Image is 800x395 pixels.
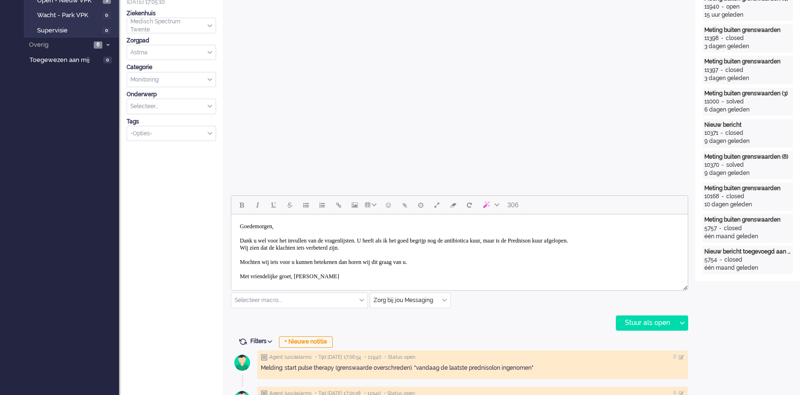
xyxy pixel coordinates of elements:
div: 5754 [704,256,717,264]
span: 0 [103,57,112,64]
div: closed [726,34,744,42]
span: 306 [507,201,518,209]
button: Insert/edit image [346,197,363,213]
button: Add attachment [396,197,413,213]
body: Rich Text Area. Press ALT-0 for help. [4,4,453,71]
button: Bullet list [298,197,314,213]
div: één maand geleden [704,233,791,241]
button: Table [363,197,380,213]
div: closed [725,129,743,137]
a: Supervisie 0 [28,25,118,35]
button: Delay message [413,197,429,213]
div: Stuur als open [616,316,676,330]
div: closed [726,192,744,201]
div: 3 dagen geleden [704,74,791,82]
div: - [719,98,726,106]
div: Meting buiten grenswaarden (3) [704,90,791,98]
button: Italic [249,197,266,213]
div: 10168 [704,192,719,201]
div: 10370 [704,161,719,169]
img: avatar [230,351,254,375]
span: • 11940 [365,354,381,361]
a: Wacht - Park VPK 0 [28,10,118,20]
div: open [726,3,740,11]
div: 9 dagen geleden [704,169,791,177]
div: solved [726,161,744,169]
span: Toegewezen aan mij [30,56,100,65]
div: - [717,256,724,264]
span: • Status open [385,354,415,361]
div: 10 dagen geleden [704,201,791,209]
button: AI [477,197,503,213]
span: 0 [102,27,111,34]
div: closed [725,66,743,74]
div: 15 uur geleden [704,11,791,19]
div: 11000 [704,98,719,106]
span: Filters [250,338,276,344]
div: Nieuw bericht [704,121,791,129]
div: één maand geleden [704,264,791,272]
div: - [719,3,726,11]
div: - [719,34,726,42]
div: Meting buiten grenswaarden [704,26,791,34]
div: closed [724,224,742,233]
div: 11940 [704,3,719,11]
div: - [717,224,724,233]
div: - [719,161,726,169]
span: • Tijd [DATE] 17:06:54 [315,354,361,361]
button: Numbered list [314,197,330,213]
div: Nieuw bericht toegevoegd aan gesprek [704,248,791,256]
div: Ziekenhuis [127,10,216,18]
span: Wacht - Park VPK [37,11,100,20]
div: + Nieuwe notitie [279,336,333,348]
div: 5757 [704,224,717,233]
span: 0 [102,12,111,19]
div: Onderwerp [127,91,216,99]
span: Supervisie [37,26,100,35]
span: Agent lusciialarms [269,354,312,361]
button: Emoticons [380,197,396,213]
div: 3 dagen geleden [704,42,791,51]
span: 6 [94,41,102,49]
button: Clear formatting [445,197,461,213]
img: ic_note_grey.svg [261,354,267,361]
div: Select Tags [127,126,216,142]
button: Fullscreen [429,197,445,213]
div: Meting buiten grenswaarden [704,184,791,192]
span: Overig [28,41,91,50]
div: Meting buiten grenswaarden (8) [704,153,791,161]
div: - [718,66,725,74]
div: 11397 [704,66,718,74]
div: Meting buiten grenswaarden [704,216,791,224]
button: Bold [233,197,249,213]
iframe: Rich Text Area [231,214,688,282]
div: Meting buiten grenswaarden [704,58,791,66]
button: Insert/edit link [330,197,346,213]
div: Zorgpad [127,37,216,45]
div: - [718,129,725,137]
button: 306 [503,197,523,213]
div: closed [724,256,742,264]
div: 11398 [704,34,719,42]
button: Reset content [461,197,477,213]
button: Underline [266,197,282,213]
a: Toegewezen aan mij 0 [28,54,119,65]
div: Categorie [127,63,216,71]
div: 9 dagen geleden [704,137,791,145]
div: - [719,192,726,201]
div: solved [726,98,744,106]
div: Tags [127,118,216,126]
div: Melding: start pulse therapy (grenswaarde overschreden). "vandaag de laatste prednisolon ingenomen" [261,364,684,372]
div: 10371 [704,129,718,137]
div: Resize [680,282,688,290]
button: Strikethrough [282,197,298,213]
div: 6 dagen geleden [704,106,791,114]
